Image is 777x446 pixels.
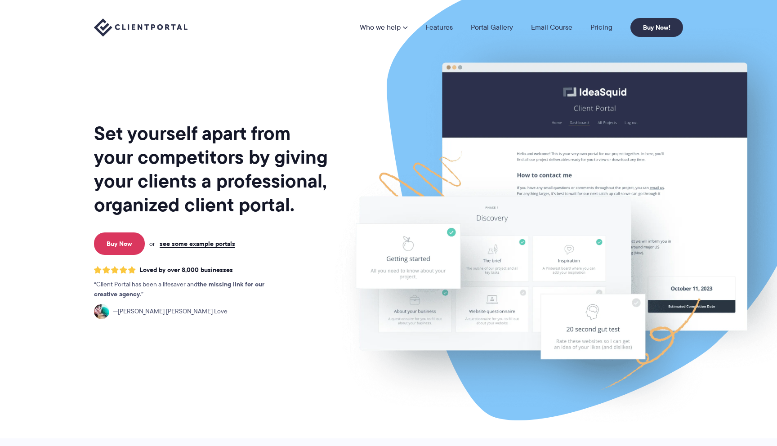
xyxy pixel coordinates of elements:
a: see some example portals [160,240,235,248]
strong: the missing link for our creative agency [94,279,264,299]
a: Who we help [360,24,407,31]
p: Client Portal has been a lifesaver and . [94,280,283,299]
a: Email Course [531,24,572,31]
a: Pricing [590,24,612,31]
a: Buy Now! [630,18,683,37]
a: Features [425,24,453,31]
a: Buy Now [94,232,145,255]
span: Loved by over 8,000 businesses [139,266,233,274]
a: Portal Gallery [471,24,513,31]
span: [PERSON_NAME] [PERSON_NAME] Love [113,307,228,317]
h1: Set yourself apart from your competitors by giving your clients a professional, organized client ... [94,121,330,217]
span: or [149,240,155,248]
